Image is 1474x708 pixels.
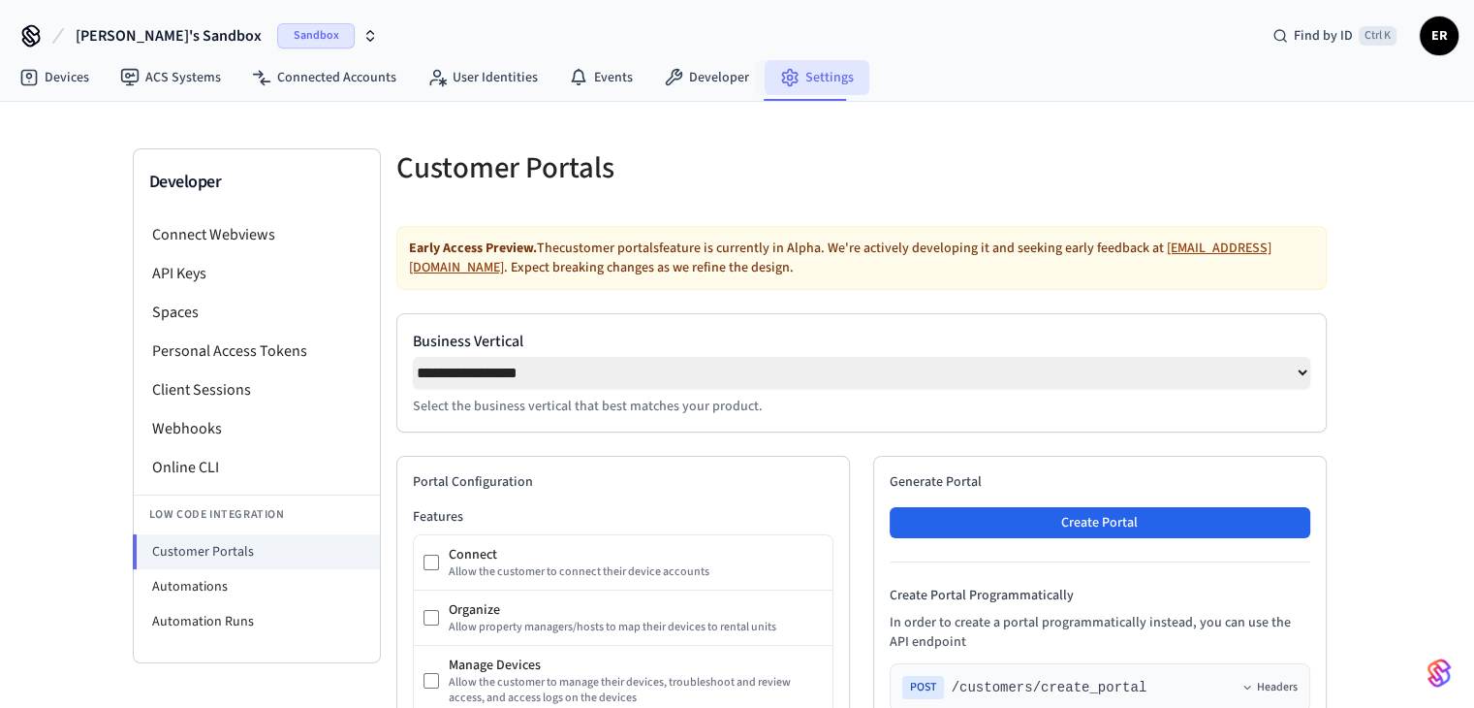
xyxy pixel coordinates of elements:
h2: Generate Portal [890,472,1310,492]
a: Events [553,60,648,95]
span: Sandbox [277,23,355,48]
a: Connected Accounts [236,60,412,95]
li: Automation Runs [134,604,380,639]
p: In order to create a portal programmatically instead, you can use the API endpoint [890,613,1310,652]
span: Ctrl K [1359,26,1396,46]
p: Select the business vertical that best matches your product. [413,397,1310,416]
button: Headers [1241,680,1298,695]
h3: Developer [149,169,364,196]
img: SeamLogoGradient.69752ec5.svg [1427,658,1451,689]
div: Allow the customer to manage their devices, troubleshoot and review access, and access logs on th... [449,675,823,706]
div: Connect [449,545,823,564]
div: Find by IDCtrl K [1257,18,1412,53]
div: Allow the customer to connect their device accounts [449,564,823,580]
span: POST [902,676,944,699]
li: Connect Webviews [134,215,380,254]
li: Webhooks [134,409,380,448]
a: [EMAIL_ADDRESS][DOMAIN_NAME] [409,239,1271,277]
div: The customer portals feature is currently in Alpha. We're actively developing it and seeking earl... [396,226,1327,290]
li: Low Code Integration [134,495,380,534]
span: [PERSON_NAME]'s Sandbox [76,24,262,48]
a: User Identities [412,60,553,95]
h2: Portal Configuration [413,472,833,492]
label: Business Vertical [413,330,1310,353]
a: Developer [648,60,765,95]
li: Client Sessions [134,370,380,409]
li: Spaces [134,293,380,332]
li: API Keys [134,254,380,293]
li: Online CLI [134,448,380,487]
strong: Early Access Preview. [409,239,537,258]
a: ACS Systems [105,60,236,95]
a: Devices [4,60,105,95]
li: Personal Access Tokens [134,332,380,370]
span: ER [1422,18,1457,53]
button: Create Portal [890,507,1310,538]
li: Customer Portals [133,534,380,569]
button: ER [1420,16,1458,55]
span: /customers/create_portal [952,678,1147,697]
h4: Create Portal Programmatically [890,586,1310,605]
div: Manage Devices [449,656,823,675]
div: Organize [449,600,823,620]
li: Automations [134,569,380,604]
a: Settings [765,60,869,95]
h3: Features [413,507,833,527]
span: Find by ID [1294,26,1353,46]
div: Allow property managers/hosts to map their devices to rental units [449,620,823,635]
h5: Customer Portals [396,148,850,188]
